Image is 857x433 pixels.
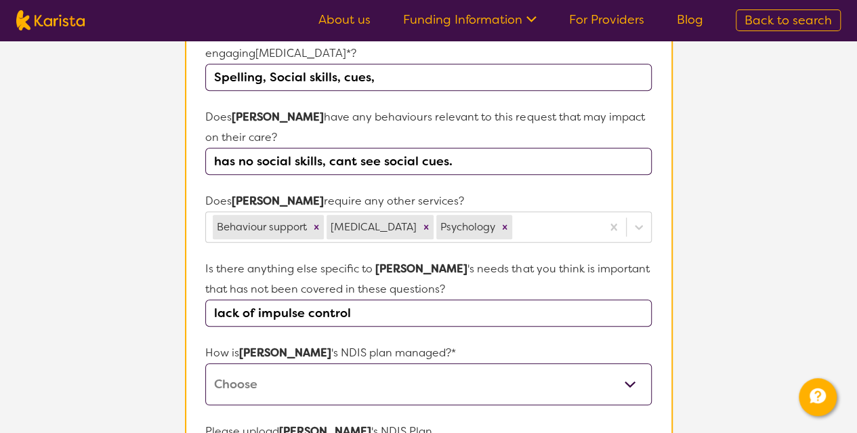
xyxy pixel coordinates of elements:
strong: [PERSON_NAME] [232,194,324,208]
p: What goals for , you want to achieve by engaging [MEDICAL_DATA] *? [205,23,651,64]
a: About us [318,12,371,28]
a: Funding Information [403,12,537,28]
div: Remove Behaviour support [309,215,324,239]
span: Back to search [745,12,832,28]
button: Channel Menu [799,378,837,416]
div: Remove Psychology [497,215,512,239]
div: Psychology [436,215,497,239]
input: Type you answer here [205,64,651,91]
img: Karista logo [16,10,85,30]
a: Back to search [736,9,841,31]
a: Blog [677,12,703,28]
strong: [PERSON_NAME] [239,346,331,360]
input: Type you answer here [205,300,651,327]
div: [MEDICAL_DATA] [327,215,419,239]
p: Is there anything else specific to 's needs that you think is important that has not been covered... [205,259,651,300]
p: Does have any behaviours relevant to this request that may impact on their care? [205,107,651,148]
p: How is 's NDIS plan managed?* [205,343,651,363]
strong: [PERSON_NAME] [232,110,324,124]
p: Does require any other services? [205,191,651,211]
div: Behaviour support [213,215,309,239]
a: For Providers [569,12,644,28]
div: Remove Occupational therapy [419,215,434,239]
input: Please briefly explain [205,148,651,175]
strong: [PERSON_NAME] [375,262,467,276]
